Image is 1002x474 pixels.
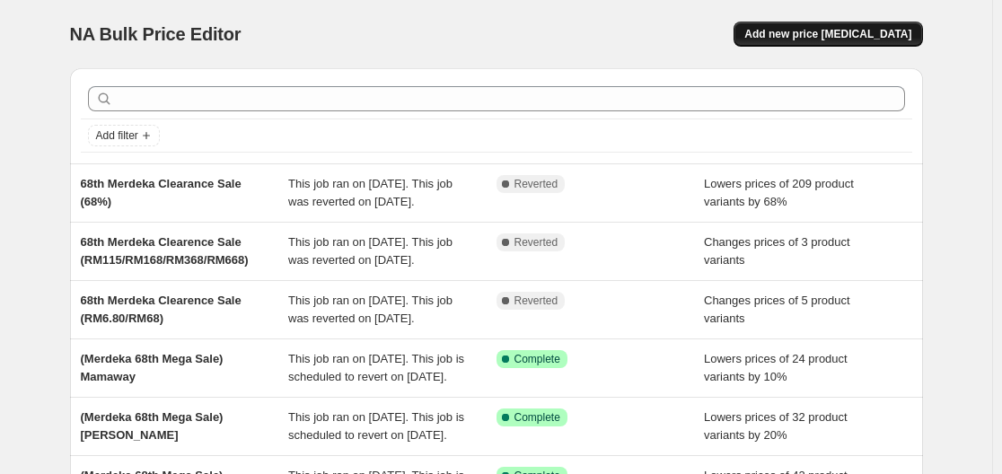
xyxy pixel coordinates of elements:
[81,294,242,325] span: 68th Merdeka Clearence Sale (RM6.80/RM68)
[288,352,464,383] span: This job ran on [DATE]. This job is scheduled to revert on [DATE].
[81,177,242,208] span: 68th Merdeka Clearance Sale (68%)
[70,24,242,44] span: NA Bulk Price Editor
[704,294,850,325] span: Changes prices of 5 product variants
[514,352,560,366] span: Complete
[514,177,558,191] span: Reverted
[81,235,249,267] span: 68th Merdeka Clearence Sale (RM115/RM168/RM368/RM668)
[288,410,464,442] span: This job ran on [DATE]. This job is scheduled to revert on [DATE].
[88,125,160,146] button: Add filter
[514,235,558,250] span: Reverted
[288,177,453,208] span: This job ran on [DATE]. This job was reverted on [DATE].
[288,294,453,325] span: This job ran on [DATE]. This job was reverted on [DATE].
[288,235,453,267] span: This job ran on [DATE]. This job was reverted on [DATE].
[514,294,558,308] span: Reverted
[704,352,848,383] span: Lowers prices of 24 product variants by 10%
[81,352,224,383] span: (Merdeka 68th Mega Sale) Mamaway
[704,235,850,267] span: Changes prices of 3 product variants
[81,410,224,442] span: (Merdeka 68th Mega Sale) [PERSON_NAME]
[744,27,911,41] span: Add new price [MEDICAL_DATA]
[734,22,922,47] button: Add new price [MEDICAL_DATA]
[96,128,138,143] span: Add filter
[514,410,560,425] span: Complete
[704,410,848,442] span: Lowers prices of 32 product variants by 20%
[704,177,854,208] span: Lowers prices of 209 product variants by 68%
